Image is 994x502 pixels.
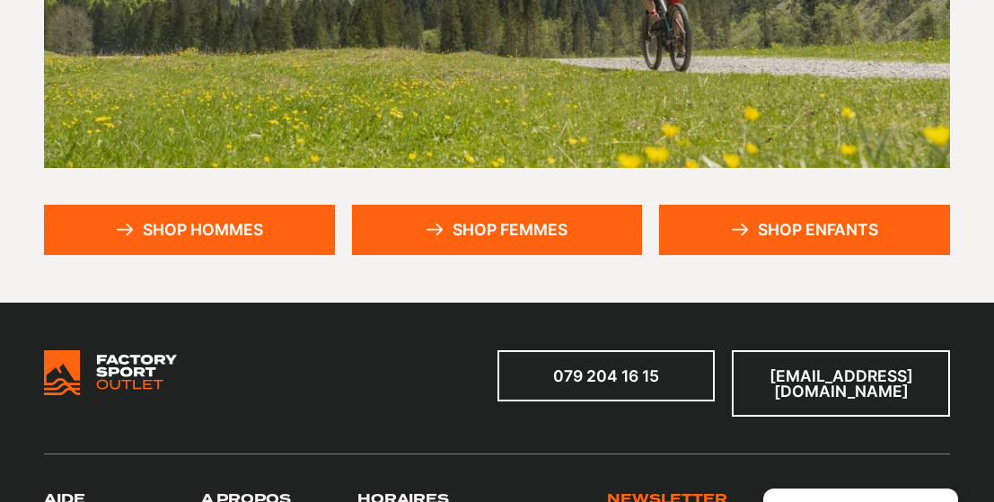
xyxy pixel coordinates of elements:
[44,205,335,256] a: Shop hommes
[732,350,950,417] a: [EMAIL_ADDRESS][DOMAIN_NAME]
[352,205,643,256] a: Shop femmes
[497,350,716,401] a: 079 204 16 15
[659,205,950,256] a: Shop enfants
[44,350,176,395] img: Bricks Woocommerce Starter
